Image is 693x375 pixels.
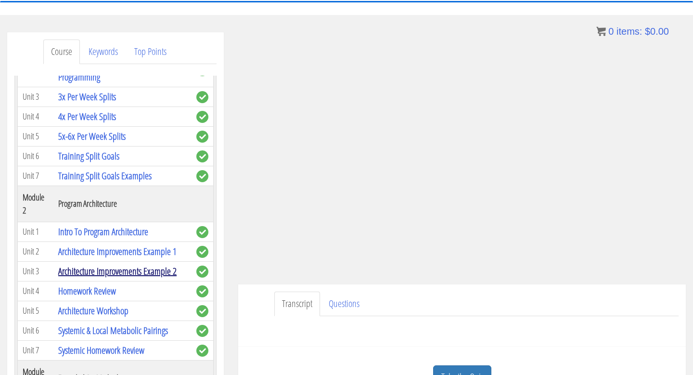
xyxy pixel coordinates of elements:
[196,285,208,297] span: complete
[18,321,54,340] td: Unit 6
[127,40,174,64] a: Top Points
[196,325,208,337] span: complete
[58,284,116,297] a: Homework Review
[58,344,144,357] a: Systemic Homework Review
[18,186,54,222] th: Module 2
[58,324,168,337] a: Systemic & Local Metabolic Pairings
[18,126,54,146] td: Unit 5
[18,107,54,126] td: Unit 4
[18,222,54,241] td: Unit 1
[58,56,151,83] a: Split Principles & 2x Per Week Programming
[58,149,119,162] a: Training Split Goals
[321,292,367,316] a: Questions
[196,266,208,278] span: complete
[274,292,320,316] a: Transcript
[18,301,54,321] td: Unit 5
[596,27,606,36] img: icon11.png
[43,40,80,64] a: Course
[53,186,192,222] th: Program Architecture
[18,261,54,281] td: Unit 3
[58,90,116,103] a: 3x Per Week Splits
[196,131,208,143] span: complete
[58,245,177,258] a: Architecture Improvements Example 1
[58,169,152,182] a: Training Split Goals Examples
[18,166,54,186] td: Unit 7
[58,225,148,238] a: Intro To Program Architecture
[596,26,669,37] a: 0 items: $0.00
[196,91,208,103] span: complete
[616,26,642,37] span: items:
[608,26,614,37] span: 0
[196,111,208,123] span: complete
[18,281,54,301] td: Unit 4
[58,110,116,123] a: 4x Per Week Splits
[196,170,208,182] span: complete
[196,246,208,258] span: complete
[196,150,208,162] span: complete
[58,265,177,278] a: Architecture Improvements Example 2
[196,345,208,357] span: complete
[81,40,126,64] a: Keywords
[58,130,126,143] a: 5x-6x Per Week Splits
[58,304,128,317] a: Architecture Workshop
[196,305,208,317] span: complete
[18,340,54,360] td: Unit 7
[18,87,54,107] td: Unit 3
[645,26,669,37] bdi: 0.00
[196,226,208,238] span: complete
[645,26,650,37] span: $
[18,241,54,261] td: Unit 2
[18,146,54,166] td: Unit 6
